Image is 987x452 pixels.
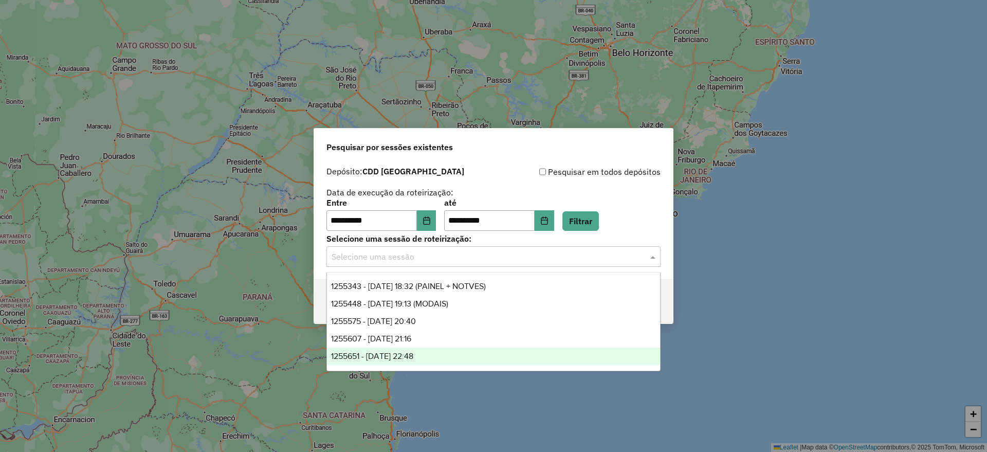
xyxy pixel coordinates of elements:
strong: CDD [GEOGRAPHIC_DATA] [362,166,464,176]
button: Filtrar [562,211,599,231]
label: Data de execução da roteirização: [326,186,453,198]
ng-dropdown-panel: Options list [326,272,661,371]
label: Selecione uma sessão de roteirização: [326,232,661,245]
span: Pesquisar por sessões existentes [326,141,453,153]
label: Depósito: [326,165,464,177]
div: Pesquisar em todos depósitos [493,166,661,178]
span: 1255343 - [DATE] 18:32 (PAINEL + NOTVES) [331,282,486,291]
label: Entre [326,196,436,209]
span: 1255448 - [DATE] 19:13 (MODAIS) [331,299,448,308]
label: até [444,196,554,209]
span: 1255651 - [DATE] 22:48 [331,352,413,360]
button: Choose Date [417,210,436,231]
button: Choose Date [535,210,554,231]
span: 1255607 - [DATE] 21:16 [331,334,411,343]
span: 1255575 - [DATE] 20:40 [331,317,416,326]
